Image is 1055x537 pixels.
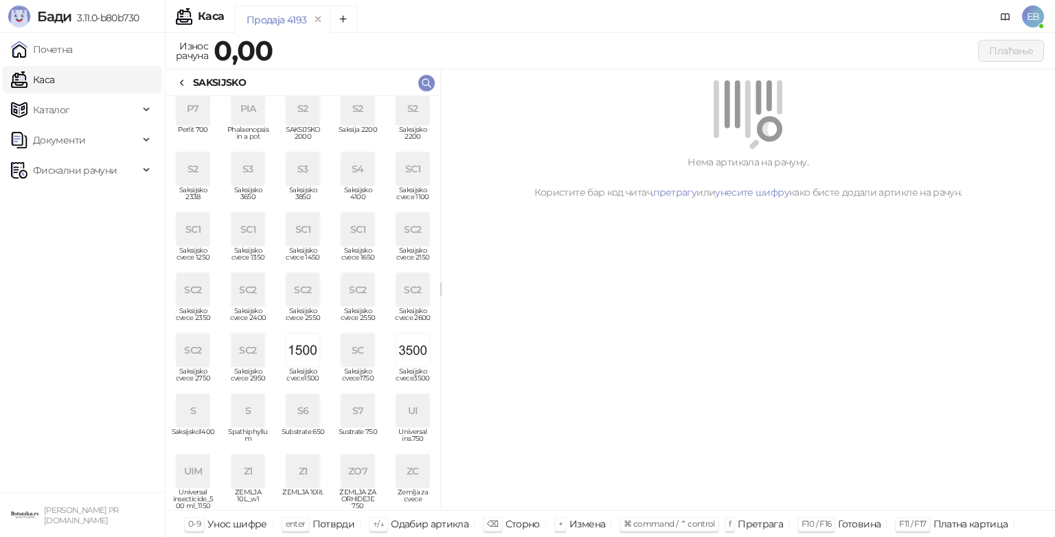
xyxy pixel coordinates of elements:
[569,515,605,533] div: Измена
[231,273,264,306] div: SC2
[341,455,374,488] div: ZO7
[177,334,209,367] div: SC2
[336,247,380,268] span: Saksijsko cvece 1650
[188,518,201,529] span: 0-9
[336,187,380,207] span: Saksijsko 4100
[281,187,325,207] span: Saksijsko 3850
[396,213,429,246] div: SC2
[313,515,355,533] div: Потврди
[171,489,215,510] span: Universal insecticide_500 ml_1150
[995,5,1017,27] a: Документација
[11,501,38,529] img: 64x64-companyLogo-0e2e8aaa-0bd2-431b-8613-6e3c65811325.png
[330,5,357,33] button: Add tab
[33,126,85,154] span: Документи
[715,186,789,198] a: унесите шифру
[11,66,54,93] a: Каса
[171,368,215,389] span: Saksijsko cvece 2750
[738,515,783,533] div: Претрага
[457,155,1039,200] div: Нема артикала на рачуну. Користите бар код читач, или како бисте додали артикле на рачун.
[44,505,119,525] small: [PERSON_NAME] PR [DOMAIN_NAME]
[226,368,270,389] span: Saksijsko cvece 2950
[978,40,1044,62] button: Плаћање
[286,213,319,246] div: SC1
[8,5,30,27] img: Logo
[171,308,215,328] span: Saksijsko cvece 2350
[391,368,435,389] span: Saksijsko cvece3500
[193,75,246,90] div: SAKSIJSKO
[336,368,380,389] span: Saksijsko cvece1750
[487,518,498,529] span: ⌫
[341,92,374,125] div: S2
[166,96,440,510] div: grid
[171,187,215,207] span: Saksijsko 2338
[177,92,209,125] div: P7
[173,37,211,65] div: Износ рачуна
[231,152,264,185] div: S3
[396,455,429,488] div: ZC
[171,429,215,449] span: Saksijsko1400
[391,187,435,207] span: Saksijsko cvece 1100
[286,152,319,185] div: S3
[286,455,319,488] div: Z1
[226,308,270,328] span: Saksijsko cvece 2400
[286,334,319,367] img: Slika
[396,273,429,306] div: SC2
[33,96,70,124] span: Каталог
[1022,5,1044,27] span: EB
[286,273,319,306] div: SC2
[729,518,731,529] span: f
[838,515,881,533] div: Готовина
[226,187,270,207] span: Saksijsko 3650
[177,455,209,488] div: UIM
[226,247,270,268] span: Saksijsko cvece 1350
[198,11,224,22] div: Каса
[247,12,306,27] div: Продаја 4193
[391,308,435,328] span: Saksijsko cvece 2600
[37,8,71,25] span: Бади
[624,518,715,529] span: ⌘ command / ⌃ control
[231,455,264,488] div: Z1
[336,489,380,510] span: ZEMLJA ZA ORHIDEJE 750
[341,394,374,427] div: S7
[231,92,264,125] div: PIA
[281,489,325,510] span: ZEMLJA 10lit.
[391,429,435,449] span: Universal ins.750
[11,36,73,63] a: Почетна
[226,126,270,147] span: Phalaenopsis in a pot
[341,152,374,185] div: S4
[171,126,215,147] span: Perlit 700
[231,334,264,367] div: SC2
[336,126,380,147] span: Saksija 2200
[177,273,209,306] div: SC2
[226,429,270,449] span: Spathiphyllum
[391,126,435,147] span: Saksijsko 2200
[341,213,374,246] div: SC1
[899,518,926,529] span: F11 / F17
[71,12,139,24] span: 3.11.0-b80b730
[506,515,540,533] div: Сторно
[281,308,325,328] span: Saksijsko cvece 2550
[396,152,429,185] div: SC1
[396,334,429,367] img: Slika
[207,515,267,533] div: Унос шифре
[286,394,319,427] div: S6
[309,14,327,25] button: remove
[281,368,325,389] span: Saksijsko cvece1500
[341,334,374,367] div: SC
[286,518,306,529] span: enter
[171,247,215,268] span: Saksijsko cvece 1250
[336,429,380,449] span: Sustrate 750
[231,394,264,427] div: S
[373,518,384,529] span: ↑/↓
[341,273,374,306] div: SC2
[391,247,435,268] span: Saksijsko cvece 2150
[177,213,209,246] div: SC1
[33,157,117,184] span: Фискални рачуни
[653,186,696,198] a: претрагу
[281,429,325,449] span: Substrate 650
[391,515,468,533] div: Одабир артикла
[281,126,325,147] span: SAKSIJSKO 2000
[286,92,319,125] div: S2
[177,394,209,427] div: S
[214,34,273,67] strong: 0,00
